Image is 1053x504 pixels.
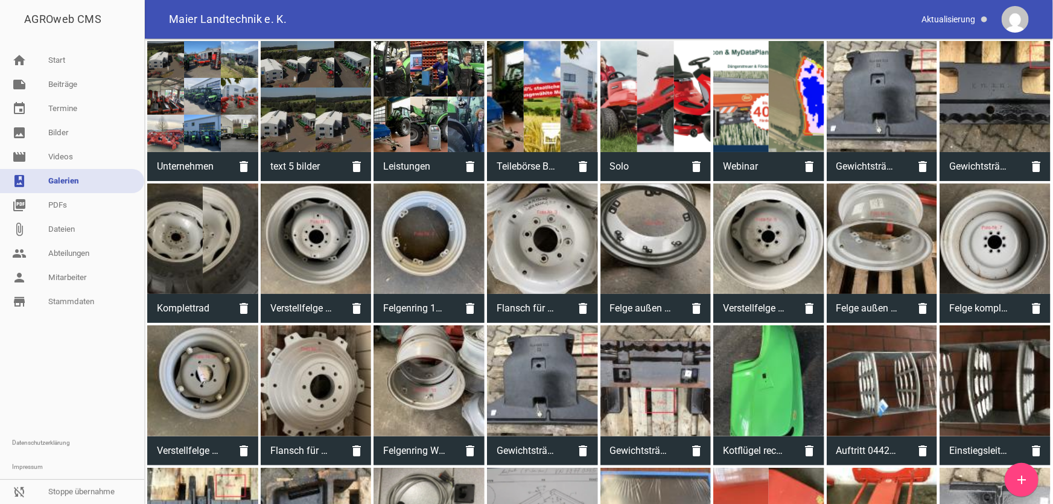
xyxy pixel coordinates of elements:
i: delete [682,436,711,465]
span: Felgenring W 15 x 28 [374,435,456,467]
span: Felge außen 15 x 30 [600,293,682,324]
span: Verstellfelge komplett W 11 x 20 [713,293,795,324]
i: delete [342,152,371,181]
i: delete [795,294,824,323]
span: Kotflügel rechts 0.019.2314.2/10 [713,435,795,467]
i: delete [908,294,937,323]
i: delete [569,152,598,181]
i: delete [908,152,937,181]
i: store_mall_directory [12,295,27,309]
i: delete [456,436,485,465]
i: delete [569,436,598,465]
span: Solo [600,151,682,182]
i: delete [908,436,937,465]
span: Felgenring 13 x 30 [374,293,456,324]
i: picture_as_pdf [12,198,27,212]
i: home [12,53,27,68]
span: Felge komplett fest verschweißt W15 x 24 [940,293,1022,324]
i: delete [1022,436,1051,465]
i: note [12,77,27,92]
i: movie [12,150,27,164]
i: delete [342,294,371,323]
i: delete [456,294,485,323]
span: Teilebörse Beispiel [487,151,569,182]
span: Komplettrad [147,293,229,324]
span: Einstiegsleiter passend für Deutz Agrotron K [940,435,1022,467]
i: delete [682,152,711,181]
span: Maier Landtechnik e. K. [169,14,287,25]
span: Flansch für Felge (28/30) [487,293,569,324]
i: event [12,101,27,116]
span: Unternehmen [147,151,229,182]
span: Gewichtsträger Case [827,151,909,182]
span: Auftritt 04428714.4/10 [827,435,909,467]
i: person [12,270,27,285]
span: Flansch für Felge !!NEU!! [261,435,343,467]
i: photo_album [12,174,27,188]
span: Gewichtsträger 275 kg Case [487,435,569,467]
i: delete [682,294,711,323]
i: delete [569,294,598,323]
span: Gewichtsträger Nr. 4 [600,435,682,467]
i: delete [229,152,258,181]
span: Leistungen [374,151,456,182]
i: image [12,126,27,140]
i: delete [795,152,824,181]
i: delete [1022,152,1051,181]
i: delete [229,294,258,323]
i: attach_file [12,222,27,237]
span: Verstellfelge komplett W 8 x 16 [147,435,229,467]
span: Webinar [713,151,795,182]
span: Felge außen 10 x 20 [827,293,909,324]
i: delete [229,436,258,465]
span: Gewichtsträger 120 kg Case [940,151,1022,182]
i: delete [1022,294,1051,323]
i: delete [795,436,824,465]
i: sync_disabled [12,485,27,499]
i: add [1014,473,1029,487]
span: Verstellfelge Deutz W 13 x 30 [261,293,343,324]
i: delete [342,436,371,465]
i: delete [456,152,485,181]
span: text 5 bilder [261,151,343,182]
i: people [12,246,27,261]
